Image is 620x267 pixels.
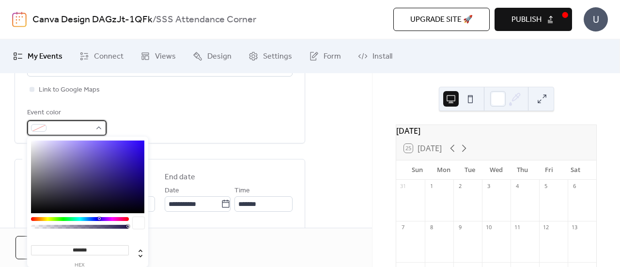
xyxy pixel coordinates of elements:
[94,51,124,63] span: Connect
[456,224,464,231] div: 9
[399,224,406,231] div: 7
[15,236,79,259] button: Cancel
[485,183,492,190] div: 3
[234,185,250,197] span: Time
[485,224,492,231] div: 10
[562,160,589,180] div: Sat
[571,183,578,190] div: 6
[457,160,483,180] div: Tue
[511,14,542,26] span: Publish
[351,43,400,69] a: Install
[393,8,490,31] button: Upgrade site 🚀
[28,51,62,63] span: My Events
[156,11,256,29] b: SSS Attendance Corner
[399,183,406,190] div: 31
[542,183,549,190] div: 5
[513,183,521,190] div: 4
[324,51,341,63] span: Form
[186,43,239,69] a: Design
[72,43,131,69] a: Connect
[6,43,70,69] a: My Events
[372,51,392,63] span: Install
[571,224,578,231] div: 13
[430,160,456,180] div: Mon
[133,43,183,69] a: Views
[302,43,348,69] a: Form
[536,160,562,180] div: Fri
[513,224,521,231] div: 11
[428,224,435,231] div: 8
[456,183,464,190] div: 2
[39,84,100,96] span: Link to Google Maps
[153,11,156,29] b: /
[495,8,572,31] button: Publish
[404,160,430,180] div: Sun
[165,172,195,183] div: End date
[241,43,299,69] a: Settings
[483,160,509,180] div: Wed
[165,185,179,197] span: Date
[207,51,232,63] span: Design
[410,14,473,26] span: Upgrade site 🚀
[584,7,608,31] div: U
[27,107,105,119] div: Event color
[155,51,176,63] span: Views
[428,183,435,190] div: 1
[263,51,292,63] span: Settings
[12,12,27,27] img: logo
[542,224,549,231] div: 12
[32,11,153,29] a: Canva Design DAGzJt-1QFk
[396,125,596,137] div: [DATE]
[510,160,536,180] div: Thu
